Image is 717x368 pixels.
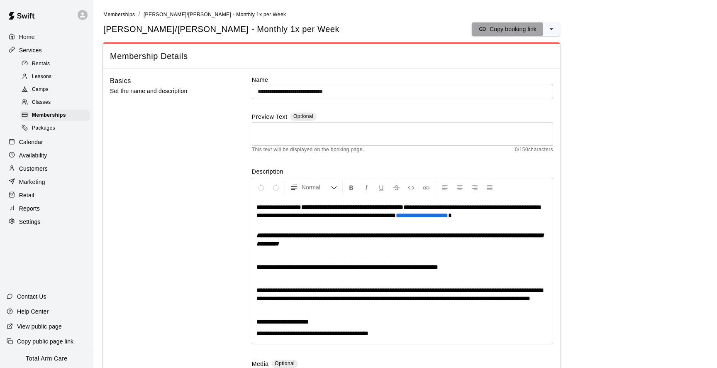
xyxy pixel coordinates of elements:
span: Lessons [32,73,52,81]
a: Memberships [103,11,135,17]
button: Left Align [438,180,452,195]
button: Formatting Options [287,180,341,195]
p: Settings [19,218,41,226]
span: Memberships [103,12,135,17]
p: Customers [19,164,48,173]
a: Customers [7,162,87,175]
div: Camps [20,84,90,96]
span: This text will be displayed on the booking page. [252,146,364,154]
p: Copy booking link [490,25,537,33]
a: Classes [20,96,93,109]
p: Contact Us [17,292,46,301]
a: Memberships [20,109,93,122]
a: Retail [7,189,87,201]
a: Calendar [7,136,87,148]
p: Reports [19,204,40,213]
button: Format Underline [374,180,388,195]
p: Availability [19,151,47,159]
span: Camps [32,86,49,94]
a: Marketing [7,176,87,188]
button: Insert Code [404,180,418,195]
button: Format Bold [344,180,358,195]
button: Center Align [453,180,467,195]
p: Home [19,33,35,41]
p: View public page [17,322,62,331]
span: Memberships [32,111,66,120]
p: Calendar [19,138,43,146]
a: Services [7,44,87,56]
div: split button [472,22,560,36]
span: Packages [32,124,55,132]
div: Classes [20,97,90,108]
button: Right Align [468,180,482,195]
span: Membership Details [110,51,553,62]
button: Format Strikethrough [389,180,403,195]
div: Memberships [20,110,90,121]
div: Rentals [20,58,90,70]
div: Packages [20,123,90,134]
button: Copy booking link [472,22,543,36]
span: [PERSON_NAME]/[PERSON_NAME] - Monthly 1x per Week [103,24,339,35]
button: Undo [254,180,268,195]
p: Services [19,46,42,54]
p: Marketing [19,178,45,186]
span: Rentals [32,60,50,68]
a: Packages [20,122,93,135]
label: Preview Text [252,113,288,122]
label: Name [252,76,553,84]
p: Help Center [17,307,49,316]
li: / [138,10,140,19]
span: Classes [32,98,51,107]
span: Optional [293,113,313,119]
button: Justify Align [483,180,497,195]
a: Availability [7,149,87,162]
p: Set the name and description [110,86,225,96]
button: Insert Link [419,180,433,195]
button: Redo [269,180,283,195]
label: Description [252,167,553,176]
button: Format Italics [359,180,373,195]
a: Camps [20,83,93,96]
p: Retail [19,191,34,199]
h6: Basics [110,76,131,86]
a: Reports [7,202,87,215]
p: Total Arm Care [26,354,67,363]
p: Copy public page link [17,337,73,346]
span: Normal [302,183,331,191]
a: Lessons [20,70,93,83]
a: Home [7,31,87,43]
span: 0 / 150 characters [515,146,553,154]
span: [PERSON_NAME]/[PERSON_NAME] - Monthly 1x per Week [144,12,286,17]
a: Settings [7,216,87,228]
span: Optional [275,361,295,366]
button: select merge strategy [543,22,560,36]
div: Lessons [20,71,90,83]
nav: breadcrumb [103,10,707,19]
a: Rentals [20,57,93,70]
